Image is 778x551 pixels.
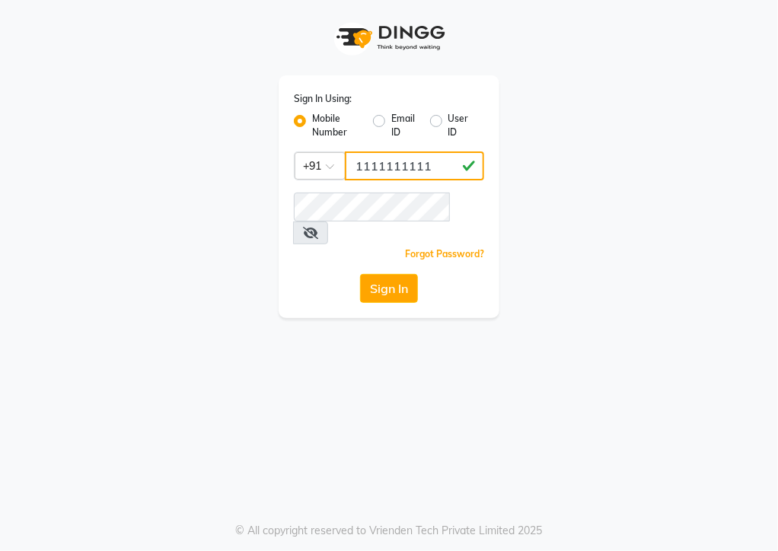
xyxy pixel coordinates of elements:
label: Mobile Number [312,112,361,139]
input: Username [345,151,484,180]
input: Username [294,193,450,221]
label: Email ID [391,112,417,139]
a: Forgot Password? [405,248,484,260]
img: logo1.svg [328,15,450,60]
label: User ID [448,112,472,139]
label: Sign In Using: [294,92,352,106]
button: Sign In [360,274,418,303]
